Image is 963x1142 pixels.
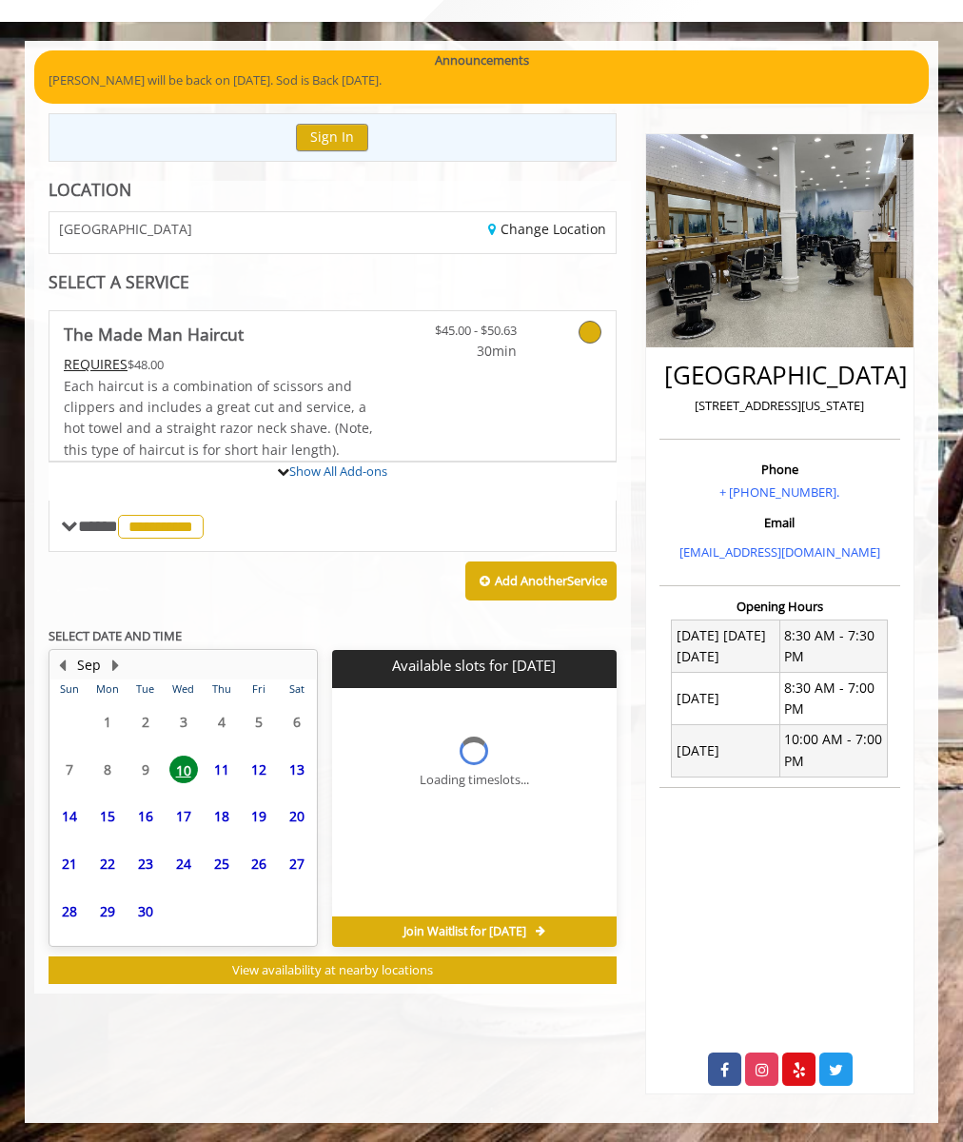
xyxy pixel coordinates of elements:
[672,620,779,673] td: [DATE] [DATE] [DATE]
[207,802,236,830] span: 18
[50,840,88,888] td: Select day21
[49,461,617,463] div: The Made Man Haircut Add-onS
[779,724,887,777] td: 10:00 AM - 7:00 PM
[779,673,887,725] td: 8:30 AM - 7:00 PM
[50,887,88,935] td: Select day28
[127,840,165,888] td: Select day23
[207,756,236,783] span: 11
[203,793,241,840] td: Select day18
[50,793,88,840] td: Select day14
[169,850,198,877] span: 24
[240,745,278,793] td: Select day12
[283,802,311,830] span: 20
[203,840,241,888] td: Select day25
[779,620,887,673] td: 8:30 AM - 7:30 PM
[55,802,84,830] span: 14
[88,887,127,935] td: Select day29
[49,956,617,984] button: View availability at nearby locations
[49,627,182,644] b: SELECT DATE AND TIME
[127,793,165,840] td: Select day16
[127,887,165,935] td: Select day30
[93,850,122,877] span: 22
[88,793,127,840] td: Select day15
[203,745,241,793] td: Select day11
[659,600,900,613] h3: Opening Hours
[664,396,895,416] p: [STREET_ADDRESS][US_STATE]
[420,770,529,790] div: Loading timeslots...
[64,355,128,373] span: This service needs some Advance to be paid before we block your appointment
[240,840,278,888] td: Select day26
[664,516,895,529] h3: Email
[131,850,160,877] span: 23
[340,658,608,674] p: Available slots for [DATE]
[278,840,316,888] td: Select day27
[719,483,839,501] a: + [PHONE_NUMBER].
[88,840,127,888] td: Select day22
[278,793,316,840] td: Select day20
[59,222,192,236] span: [GEOGRAPHIC_DATA]
[240,679,278,699] th: Fri
[664,362,895,389] h2: [GEOGRAPHIC_DATA]
[64,321,244,347] b: The Made Man Haircut
[672,724,779,777] td: [DATE]
[49,273,617,291] div: SELECT A SERVICE
[108,655,123,676] button: Next Month
[93,802,122,830] span: 15
[49,178,131,201] b: LOCATION
[131,802,160,830] span: 16
[488,220,606,238] a: Change Location
[77,655,101,676] button: Sep
[435,50,529,70] b: Announcements
[278,679,316,699] th: Sat
[207,850,236,877] span: 25
[240,793,278,840] td: Select day19
[49,70,914,90] p: [PERSON_NAME] will be back on [DATE]. Sod is Back [DATE].
[245,802,273,830] span: 19
[93,897,122,925] span: 29
[64,377,373,459] span: Each haircut is a combination of scissors and clippers and includes a great cut and service, a ho...
[245,850,273,877] span: 26
[465,561,617,601] button: Add AnotherService
[169,802,198,830] span: 17
[55,850,84,877] span: 21
[283,756,311,783] span: 13
[54,655,69,676] button: Previous Month
[426,341,516,362] span: 30min
[672,673,779,725] td: [DATE]
[64,354,380,375] div: $48.00
[165,679,203,699] th: Wed
[495,572,607,589] b: Add Another Service
[679,543,880,561] a: [EMAIL_ADDRESS][DOMAIN_NAME]
[165,840,203,888] td: Select day24
[403,924,526,939] span: Join Waitlist for [DATE]
[426,311,516,362] a: $45.00 - $50.63
[245,756,273,783] span: 12
[289,463,387,480] a: Show All Add-ons
[232,961,433,978] span: View availability at nearby locations
[55,897,84,925] span: 28
[203,679,241,699] th: Thu
[296,124,368,151] button: Sign In
[131,897,160,925] span: 30
[283,850,311,877] span: 27
[50,679,88,699] th: Sun
[278,745,316,793] td: Select day13
[88,679,127,699] th: Mon
[165,745,203,793] td: Select day10
[165,793,203,840] td: Select day17
[169,756,198,783] span: 10
[127,679,165,699] th: Tue
[664,463,895,476] h3: Phone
